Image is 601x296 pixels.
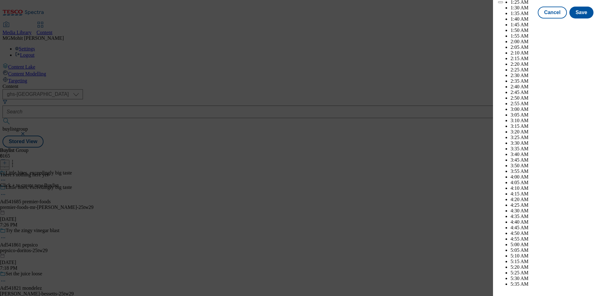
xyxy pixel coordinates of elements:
[511,56,596,61] li: 2:15 AM
[511,157,596,163] li: 3:45 AM
[511,152,596,157] li: 3:40 AM
[511,22,596,28] li: 1:45 AM
[511,197,596,202] li: 4:20 AM
[511,123,596,129] li: 3:15 AM
[511,90,596,95] li: 2:45 AM
[511,247,596,253] li: 5:05 AM
[511,174,596,180] li: 4:00 AM
[511,214,596,219] li: 4:35 AM
[511,191,596,197] li: 4:15 AM
[511,78,596,84] li: 2:35 AM
[511,106,596,112] li: 3:00 AM
[511,50,596,56] li: 2:10 AM
[511,73,596,78] li: 2:30 AM
[511,276,596,281] li: 5:30 AM
[511,185,596,191] li: 4:10 AM
[511,16,596,22] li: 1:40 AM
[511,44,596,50] li: 2:05 AM
[511,264,596,270] li: 5:20 AM
[511,11,596,16] li: 1:35 AM
[511,101,596,106] li: 2:55 AM
[511,129,596,135] li: 3:20 AM
[511,287,596,293] li: 5:40 AM
[511,180,596,185] li: 4:05 AM
[511,163,596,169] li: 3:50 AM
[511,270,596,276] li: 5:25 AM
[511,112,596,118] li: 3:05 AM
[511,146,596,152] li: 3:35 AM
[511,28,596,33] li: 1:50 AM
[511,140,596,146] li: 3:30 AM
[511,118,596,123] li: 3:10 AM
[511,84,596,90] li: 2:40 AM
[511,219,596,225] li: 4:40 AM
[511,281,596,287] li: 5:35 AM
[511,39,596,44] li: 2:00 AM
[511,5,596,11] li: 1:30 AM
[511,242,596,247] li: 5:00 AM
[511,135,596,140] li: 3:25 AM
[511,67,596,73] li: 2:25 AM
[511,61,596,67] li: 2:20 AM
[511,231,596,236] li: 4:50 AM
[511,33,596,39] li: 1:55 AM
[511,202,596,208] li: 4:25 AM
[511,259,596,264] li: 5:15 AM
[511,169,596,174] li: 3:55 AM
[511,253,596,259] li: 5:10 AM
[511,208,596,214] li: 4:30 AM
[538,7,567,18] button: Cancel
[569,7,593,18] button: Save
[511,236,596,242] li: 4:55 AM
[511,225,596,231] li: 4:45 AM
[511,95,596,101] li: 2:50 AM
